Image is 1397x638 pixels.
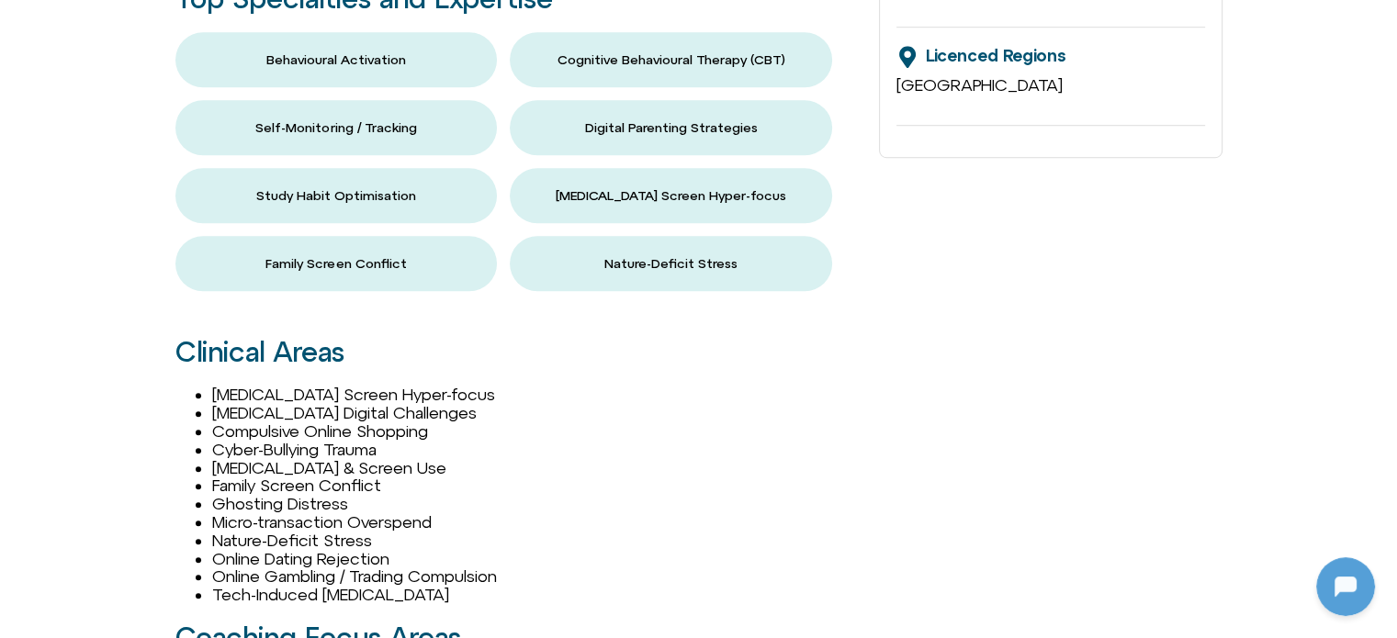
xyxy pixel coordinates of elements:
[17,9,46,39] img: N5FCcHC.png
[212,513,862,532] li: Micro-transaction Overspend
[212,586,862,604] li: Tech-Induced [MEDICAL_DATA]
[175,100,498,155] button: Self-Monitoring / Tracking
[510,168,832,223] button: [MEDICAL_DATA] Screen Hyper-focus
[1316,557,1375,616] iframe: Botpress
[212,567,862,586] li: Online Gambling / Trading Compulsion
[321,8,352,39] svg: Close Chatbot Button
[175,337,862,367] h2: Clinical Areas
[212,550,862,568] li: Online Dating Rejection
[314,471,344,500] svg: Voice Input Button
[212,532,862,550] li: Nature-Deficit Stress
[31,476,285,495] textarea: Message Input
[147,272,220,345] img: N5FCcHC.png
[510,236,832,291] button: Nature-Deficit Stress
[114,364,253,390] h1: [DOMAIN_NAME]
[212,476,862,495] li: Family Screen Conflict
[510,100,832,155] button: Digital Parenting Strategies
[212,495,862,513] li: Ghosting Distress
[175,168,498,223] button: Study Habit Optimisation
[212,404,862,422] li: [MEDICAL_DATA] Digital Challenges
[54,12,282,36] h2: [DOMAIN_NAME]
[175,32,498,87] button: Behavioural Activation
[212,441,862,459] li: Cyber-Bullying Trauma
[212,459,862,477] li: [MEDICAL_DATA] & Screen Use
[289,8,321,39] svg: Restart Conversation Button
[510,32,832,87] button: Cognitive Behavioural Therapy (CBT)
[926,46,1065,65] span: Licenced Regions
[212,386,862,404] li: [MEDICAL_DATA] Screen Hyper-focus
[175,236,498,291] button: Family Screen Conflict
[5,5,363,43] button: Expand Header Button
[212,422,862,441] li: Compulsive Online Shopping
[896,75,1063,95] span: [GEOGRAPHIC_DATA]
